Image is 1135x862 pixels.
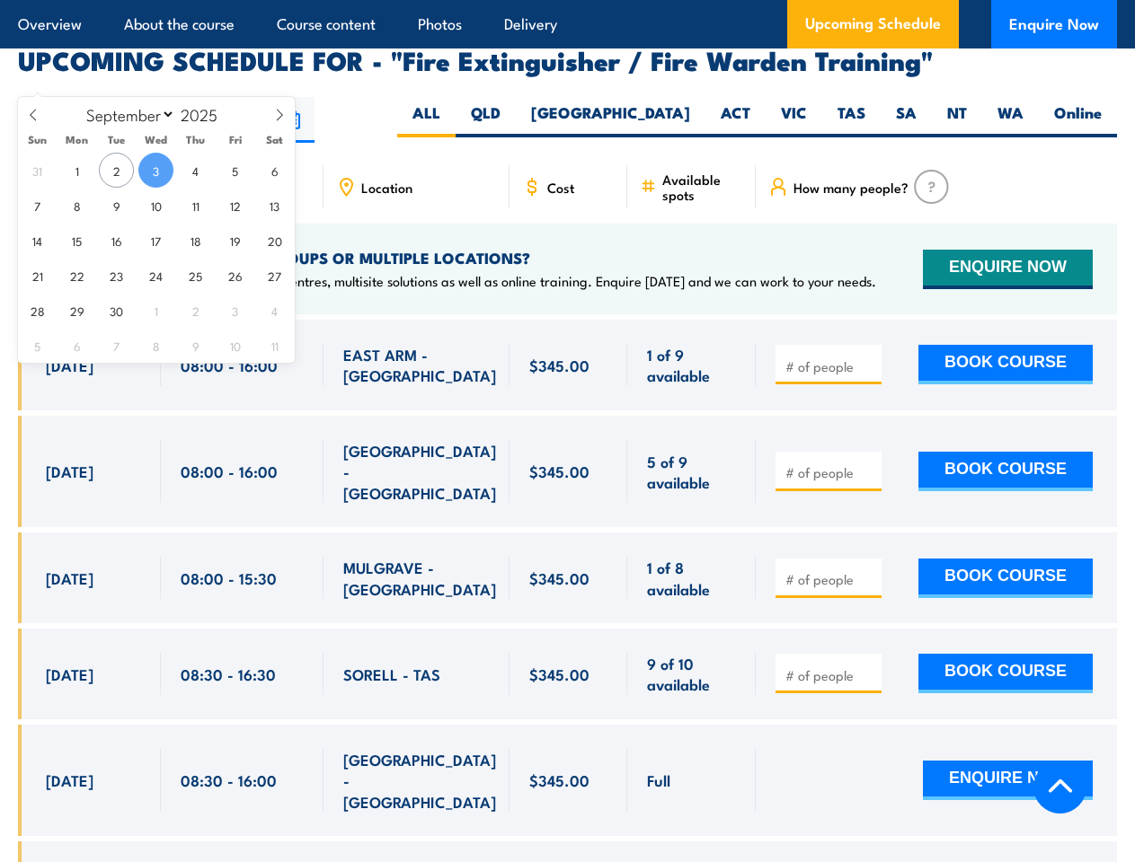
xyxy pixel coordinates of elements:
[529,770,590,790] span: $345.00
[982,102,1039,137] label: WA
[46,664,93,684] span: [DATE]
[99,293,134,328] span: September 30, 2025
[138,328,173,363] span: October 8, 2025
[785,357,875,375] input: # of people
[97,134,137,145] span: Tue
[343,664,440,684] span: SORELL - TAS
[217,223,253,258] span: September 19, 2025
[181,461,278,481] span: 08:00 - 16:00
[647,770,670,790] span: Full
[343,344,496,386] span: EAST ARM - [GEOGRAPHIC_DATA]
[785,666,875,684] input: # of people
[138,188,173,223] span: September 10, 2025
[46,770,93,790] span: [DATE]
[178,293,213,328] span: October 2, 2025
[46,355,93,375] span: [DATE]
[217,188,253,223] span: September 12, 2025
[178,223,213,258] span: September 18, 2025
[217,328,253,363] span: October 10, 2025
[216,134,255,145] span: Fri
[918,452,1093,491] button: BOOK COURSE
[175,103,235,125] input: Year
[785,463,875,481] input: # of people
[343,440,496,503] span: [GEOGRAPHIC_DATA] - [GEOGRAPHIC_DATA]
[257,223,292,258] span: September 20, 2025
[99,328,134,363] span: October 7, 2025
[138,258,173,293] span: September 24, 2025
[932,102,982,137] label: NT
[78,102,176,126] select: Month
[705,102,766,137] label: ACT
[257,293,292,328] span: October 4, 2025
[822,102,881,137] label: TAS
[257,258,292,293] span: September 27, 2025
[59,258,94,293] span: September 22, 2025
[918,345,1093,384] button: BOOK COURSE
[138,223,173,258] span: September 17, 2025
[456,102,516,137] label: QLD
[647,451,735,493] span: 5 of 9 available
[918,559,1093,598] button: BOOK COURSE
[918,654,1093,693] button: BOOK COURSE
[178,153,213,188] span: September 4, 2025
[257,328,292,363] span: October 11, 2025
[178,258,213,293] span: September 25, 2025
[343,557,496,599] span: MULGRAVE - [GEOGRAPHIC_DATA]
[257,188,292,223] span: September 13, 2025
[20,293,55,328] span: September 28, 2025
[397,102,456,137] label: ALL
[766,102,822,137] label: VIC
[46,272,876,290] p: We offer onsite training, training at our centres, multisite solutions as well as online training...
[343,749,496,812] span: [GEOGRAPHIC_DATA] - [GEOGRAPHIC_DATA]
[181,770,277,790] span: 08:30 - 16:00
[529,664,590,684] span: $345.00
[181,664,276,684] span: 08:30 - 16:30
[178,328,213,363] span: October 9, 2025
[20,258,55,293] span: September 21, 2025
[794,180,909,195] span: How many people?
[58,134,97,145] span: Mon
[647,557,735,599] span: 1 of 8 available
[138,153,173,188] span: September 3, 2025
[923,250,1093,289] button: ENQUIRE NOW
[217,258,253,293] span: September 26, 2025
[46,567,93,588] span: [DATE]
[20,223,55,258] span: September 14, 2025
[59,188,94,223] span: September 8, 2025
[217,153,253,188] span: September 5, 2025
[647,653,735,695] span: 9 of 10 available
[176,134,216,145] span: Thu
[529,461,590,481] span: $345.00
[18,134,58,145] span: Sun
[255,134,295,145] span: Sat
[647,344,735,386] span: 1 of 9 available
[46,461,93,481] span: [DATE]
[785,570,875,588] input: # of people
[20,328,55,363] span: October 5, 2025
[181,355,278,375] span: 08:00 - 16:00
[18,48,1117,71] h2: UPCOMING SCHEDULE FOR - "Fire Extinguisher / Fire Warden Training"
[181,567,277,588] span: 08:00 - 15:30
[217,293,253,328] span: October 3, 2025
[529,355,590,375] span: $345.00
[257,153,292,188] span: September 6, 2025
[20,153,55,188] span: August 31, 2025
[361,180,412,195] span: Location
[46,248,876,268] h4: NEED TRAINING FOR LARGER GROUPS OR MULTIPLE LOCATIONS?
[516,102,705,137] label: [GEOGRAPHIC_DATA]
[59,328,94,363] span: October 6, 2025
[59,223,94,258] span: September 15, 2025
[138,293,173,328] span: October 1, 2025
[20,188,55,223] span: September 7, 2025
[178,188,213,223] span: September 11, 2025
[881,102,932,137] label: SA
[59,153,94,188] span: September 1, 2025
[547,180,574,195] span: Cost
[1039,102,1117,137] label: Online
[137,134,176,145] span: Wed
[529,567,590,588] span: $345.00
[59,293,94,328] span: September 29, 2025
[99,153,134,188] span: September 2, 2025
[99,258,134,293] span: September 23, 2025
[923,761,1093,800] button: ENQUIRE NOW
